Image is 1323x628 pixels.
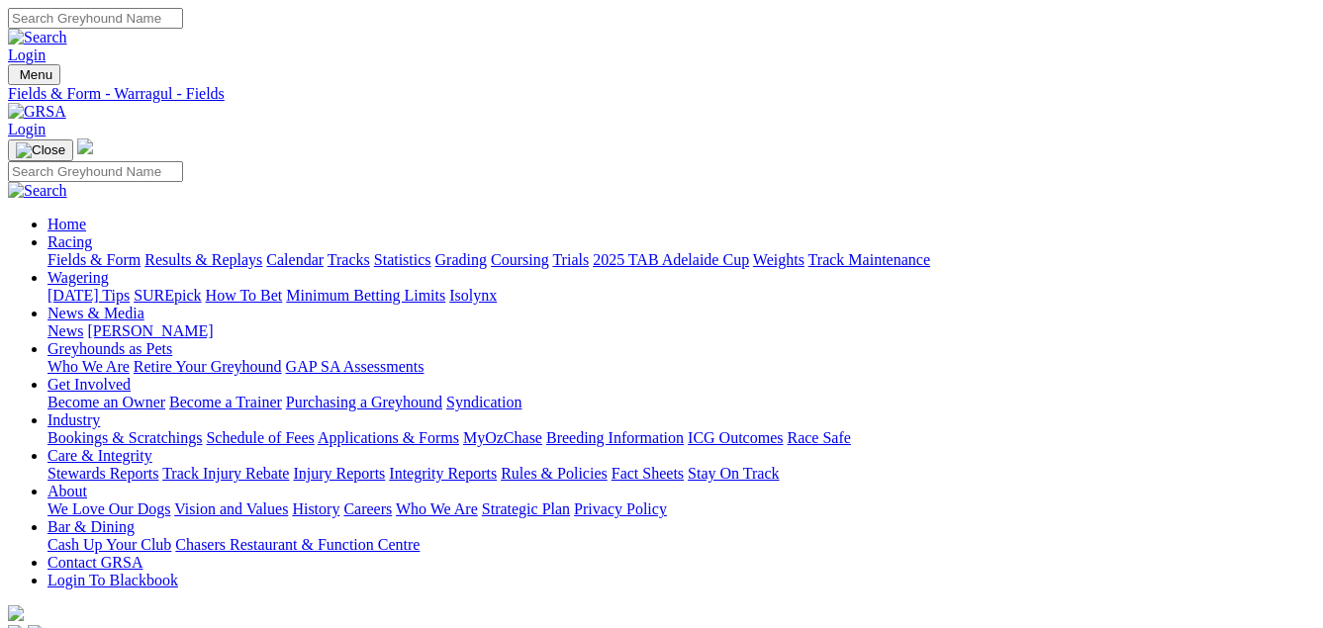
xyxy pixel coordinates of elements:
[47,536,171,553] a: Cash Up Your Club
[286,394,442,410] a: Purchasing a Greyhound
[47,536,1315,554] div: Bar & Dining
[8,46,46,63] a: Login
[396,500,478,517] a: Who We Are
[47,358,1315,376] div: Greyhounds as Pets
[47,340,172,357] a: Greyhounds as Pets
[8,605,24,621] img: logo-grsa-white.png
[16,142,65,158] img: Close
[47,394,1315,411] div: Get Involved
[688,465,779,482] a: Stay On Track
[463,429,542,446] a: MyOzChase
[8,182,67,200] img: Search
[8,161,183,182] input: Search
[144,251,262,268] a: Results & Replays
[47,216,86,232] a: Home
[47,287,1315,305] div: Wagering
[8,85,1315,103] a: Fields & Form - Warragul - Fields
[47,269,109,286] a: Wagering
[134,287,201,304] a: SUREpick
[47,447,152,464] a: Care & Integrity
[47,483,87,499] a: About
[8,139,73,161] button: Toggle navigation
[206,429,314,446] a: Schedule of Fees
[134,358,282,375] a: Retire Your Greyhound
[501,465,608,482] a: Rules & Policies
[482,500,570,517] a: Strategic Plan
[174,500,288,517] a: Vision and Values
[47,500,1315,518] div: About
[47,322,1315,340] div: News & Media
[491,251,549,268] a: Coursing
[47,358,130,375] a: Who We Are
[8,64,60,85] button: Toggle navigation
[374,251,431,268] a: Statistics
[787,429,850,446] a: Race Safe
[20,67,52,82] span: Menu
[552,251,589,268] a: Trials
[47,233,92,250] a: Racing
[87,322,213,339] a: [PERSON_NAME]
[612,465,684,482] a: Fact Sheets
[47,465,1315,483] div: Care & Integrity
[47,322,83,339] a: News
[47,572,178,588] a: Login To Blackbook
[47,376,131,393] a: Get Involved
[169,394,282,410] a: Become a Trainer
[446,394,521,410] a: Syndication
[47,465,158,482] a: Stewards Reports
[162,465,289,482] a: Track Injury Rebate
[175,536,420,553] a: Chasers Restaurant & Function Centre
[47,305,144,321] a: News & Media
[753,251,804,268] a: Weights
[47,500,170,517] a: We Love Our Dogs
[47,411,100,428] a: Industry
[435,251,487,268] a: Grading
[206,287,283,304] a: How To Bet
[47,429,202,446] a: Bookings & Scratchings
[77,138,93,154] img: logo-grsa-white.png
[47,251,1315,269] div: Racing
[546,429,684,446] a: Breeding Information
[574,500,667,517] a: Privacy Policy
[343,500,392,517] a: Careers
[389,465,497,482] a: Integrity Reports
[688,429,783,446] a: ICG Outcomes
[47,518,135,535] a: Bar & Dining
[47,394,165,410] a: Become an Owner
[8,121,46,137] a: Login
[293,465,385,482] a: Injury Reports
[449,287,497,304] a: Isolynx
[286,358,425,375] a: GAP SA Assessments
[593,251,749,268] a: 2025 TAB Adelaide Cup
[292,500,339,517] a: History
[8,8,183,29] input: Search
[47,554,142,571] a: Contact GRSA
[8,29,67,46] img: Search
[266,251,324,268] a: Calendar
[47,287,130,304] a: [DATE] Tips
[47,429,1315,447] div: Industry
[808,251,930,268] a: Track Maintenance
[8,103,66,121] img: GRSA
[318,429,459,446] a: Applications & Forms
[328,251,370,268] a: Tracks
[47,251,141,268] a: Fields & Form
[286,287,445,304] a: Minimum Betting Limits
